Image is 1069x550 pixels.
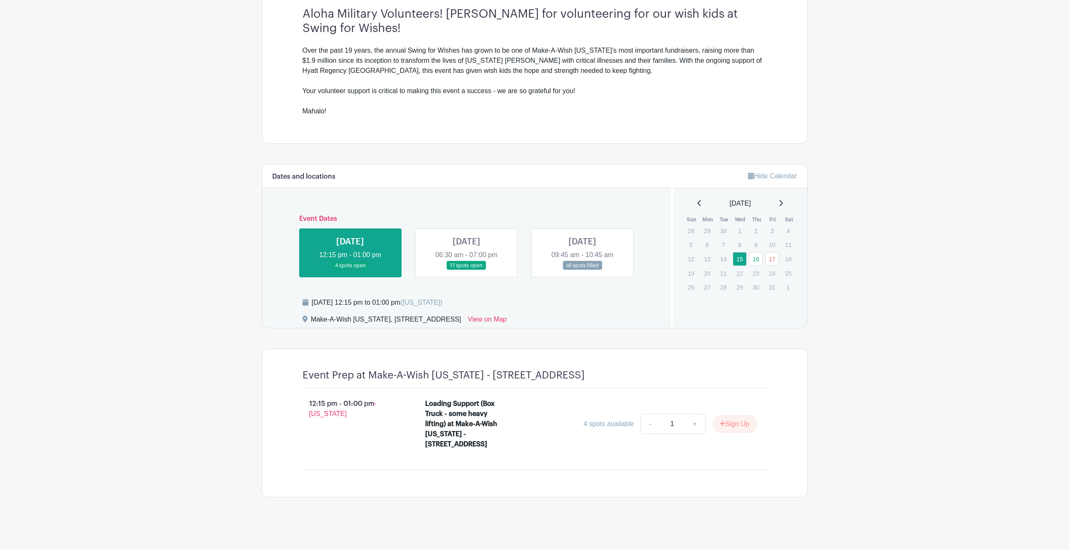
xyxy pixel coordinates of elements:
a: Hide Calendar [748,172,797,180]
button: Sign Up [713,415,757,433]
p: 13 [700,252,714,266]
th: Tue [716,215,732,224]
p: 5 [684,238,698,251]
p: 20 [700,267,714,280]
p: 4 [781,224,795,237]
p: 11 [781,238,795,251]
p: 14 [716,252,730,266]
p: 2 [749,224,763,237]
p: 21 [716,267,730,280]
p: 9 [749,238,763,251]
p: 28 [684,224,698,237]
p: 12:15 pm - 01:00 pm [289,395,412,422]
p: 6 [700,238,714,251]
p: 10 [765,238,779,251]
h4: Event Prep at Make-A-Wish [US_STATE] - [STREET_ADDRESS] [303,369,585,381]
h3: Aloha Military Volunteers! [PERSON_NAME] for volunteering for our wish kids at Swing for Wishes! [303,7,767,35]
span: ([US_STATE]) [400,299,442,306]
p: 27 [700,281,714,294]
p: 1 [781,281,795,294]
p: 30 [716,224,730,237]
p: 8 [733,238,747,251]
div: 4 spots available [584,419,634,429]
p: 31 [765,281,779,294]
p: 23 [749,267,763,280]
p: 22 [733,267,747,280]
p: 30 [749,281,763,294]
span: [DATE] [730,199,751,209]
p: 26 [684,281,698,294]
p: 3 [765,224,779,237]
a: 16 [749,252,763,266]
p: 29 [733,281,747,294]
div: [DATE] 12:15 pm to 01:00 pm [312,298,442,308]
a: 15 [733,252,747,266]
th: Sun [683,215,700,224]
div: Over the past 19 years, the annual Swing for Wishes has grown to be one of Make-A-Wish [US_STATE]... [303,46,767,116]
p: 7 [716,238,730,251]
th: Wed [732,215,749,224]
p: 29 [700,224,714,237]
p: 25 [781,267,795,280]
p: 19 [684,267,698,280]
th: Fri [765,215,781,224]
div: Loading Support (Box Truck - some heavy lifting) at Make-A-Wish [US_STATE] - [STREET_ADDRESS] [425,399,498,449]
a: View on Map [468,314,506,328]
h6: Event Dates [292,215,641,223]
a: + [684,414,705,434]
th: Sat [781,215,797,224]
p: 1 [733,224,747,237]
th: Thu [748,215,765,224]
h6: Dates and locations [272,173,335,181]
a: 17 [765,252,779,266]
a: - [640,414,660,434]
p: 12 [684,252,698,266]
p: 28 [716,281,730,294]
p: 24 [765,267,779,280]
div: Make-A-Wish [US_STATE], [STREET_ADDRESS] [311,314,461,328]
th: Mon [700,215,716,224]
p: 18 [781,252,795,266]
